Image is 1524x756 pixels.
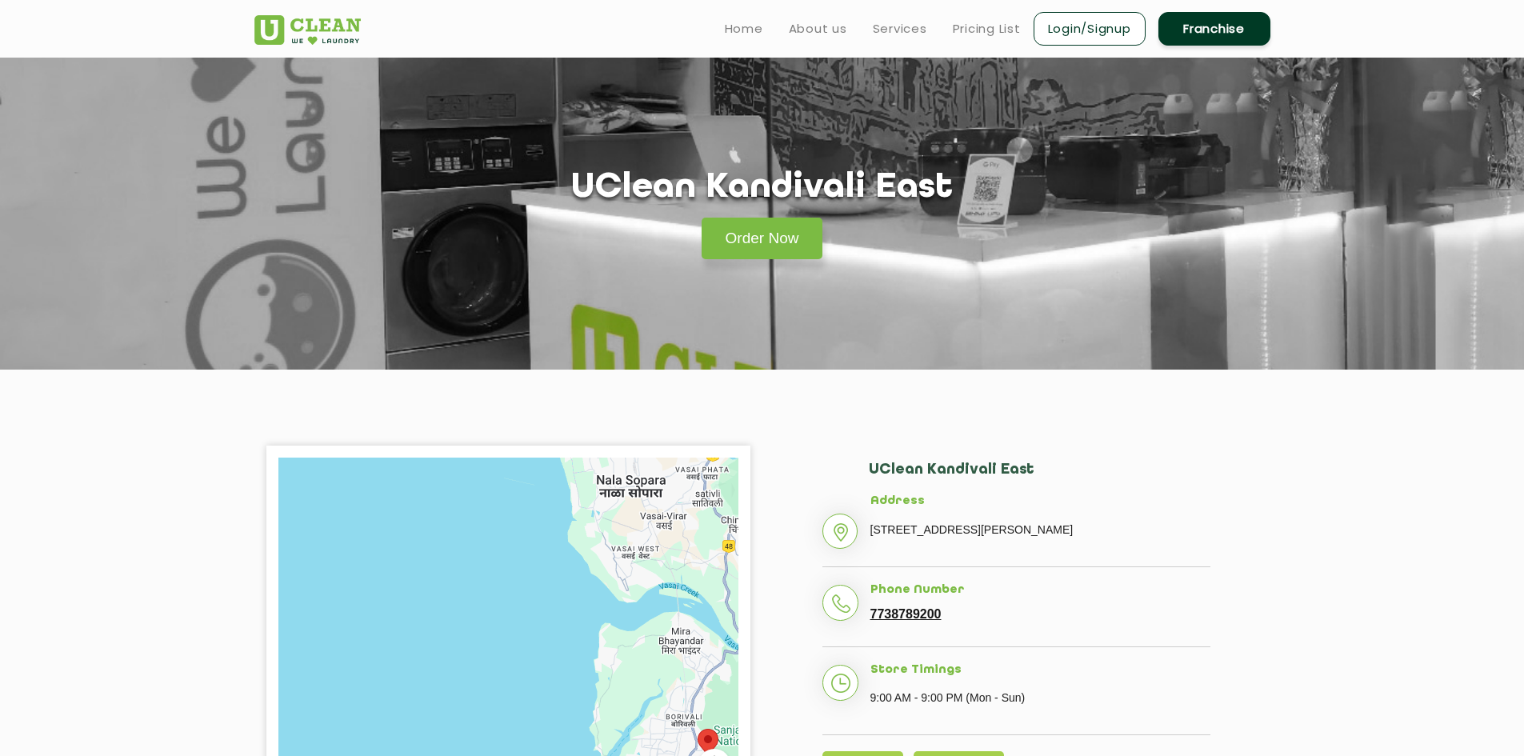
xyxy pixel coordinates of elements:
[870,686,1210,710] p: 9:00 AM - 9:00 PM (Mon - Sun)
[953,19,1021,38] a: Pricing List
[870,494,1210,509] h5: Address
[571,168,953,209] h1: UClean Kandivali East
[702,218,823,259] a: Order Now
[873,19,927,38] a: Services
[789,19,847,38] a: About us
[869,462,1210,494] h2: UClean Kandivali East
[254,15,361,45] img: UClean Laundry and Dry Cleaning
[1158,12,1270,46] a: Franchise
[1034,12,1146,46] a: Login/Signup
[870,663,1210,678] h5: Store Timings
[870,583,1210,598] h5: Phone Number
[870,607,942,622] a: 7738789200
[725,19,763,38] a: Home
[870,518,1210,542] p: [STREET_ADDRESS][PERSON_NAME]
